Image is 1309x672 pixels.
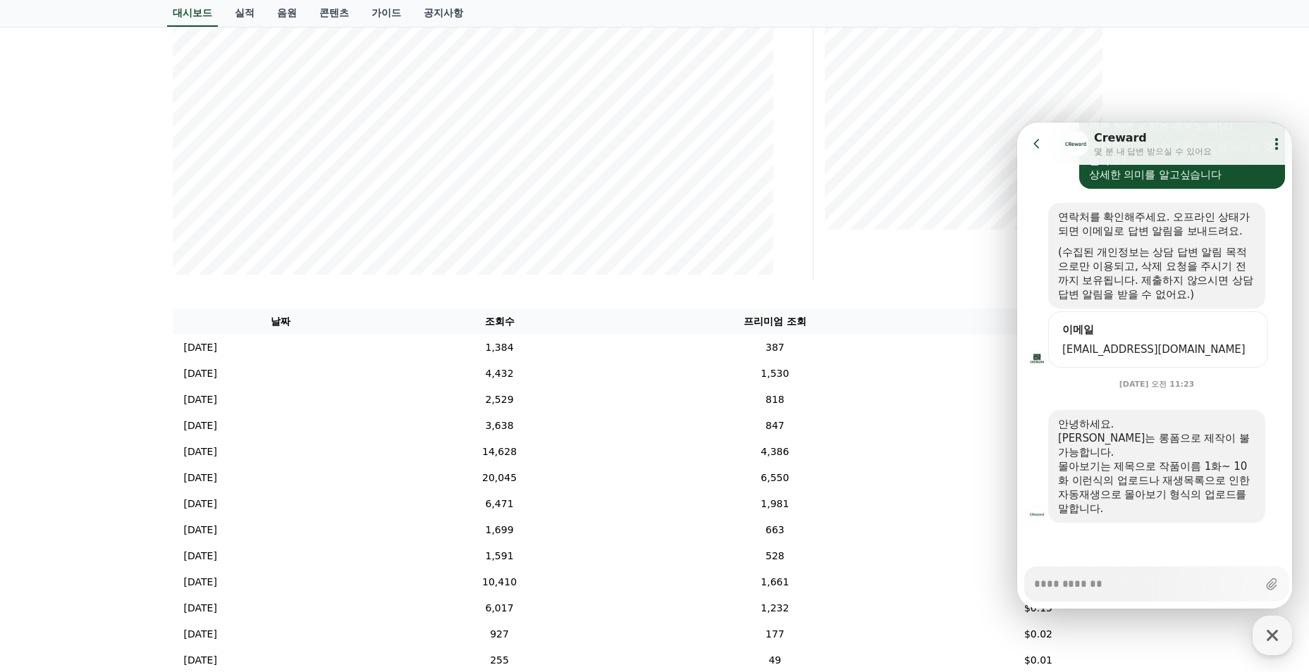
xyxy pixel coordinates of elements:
[184,549,217,564] p: [DATE]
[610,595,940,621] td: 1,232
[610,413,940,439] td: 847
[389,465,610,491] td: 20,045
[940,361,1136,387] td: $0.28
[389,569,610,595] td: 10,410
[184,471,217,485] p: [DATE]
[389,595,610,621] td: 6,017
[940,517,1136,543] td: $0.08
[610,439,940,465] td: 4,386
[940,309,1136,335] th: 수익
[610,491,940,517] td: 1,981
[389,491,610,517] td: 6,471
[184,601,217,616] p: [DATE]
[610,387,940,413] td: 818
[940,387,1136,413] td: $0.12
[940,491,1136,517] td: $0.35
[389,439,610,465] td: 14,628
[389,517,610,543] td: 1,699
[940,465,1136,491] td: $1.22
[389,413,610,439] td: 3,638
[184,444,217,459] p: [DATE]
[389,309,610,335] th: 조회수
[610,335,940,361] td: 387
[184,418,217,433] p: [DATE]
[184,340,217,355] p: [DATE]
[389,387,610,413] td: 2,529
[610,621,940,647] td: 177
[184,627,217,642] p: [DATE]
[173,309,389,335] th: 날짜
[940,569,1136,595] td: $0.55
[184,523,217,537] p: [DATE]
[184,497,217,511] p: [DATE]
[389,361,610,387] td: 4,432
[610,465,940,491] td: 6,550
[610,543,940,569] td: 528
[940,335,1136,361] td: $0.06
[184,653,217,668] p: [DATE]
[184,366,217,381] p: [DATE]
[940,621,1136,647] td: $0.02
[389,543,610,569] td: 1,591
[610,569,940,595] td: 1,661
[940,439,1136,465] td: $0.6
[610,309,940,335] th: 프리미엄 조회
[184,392,217,407] p: [DATE]
[940,413,1136,439] td: $0.09
[940,595,1136,621] td: $0.15
[940,543,1136,569] td: $0.06
[184,575,217,590] p: [DATE]
[389,335,610,361] td: 1,384
[610,361,940,387] td: 1,530
[1017,123,1292,609] iframe: Channel chat
[610,517,940,543] td: 663
[389,621,610,647] td: 927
